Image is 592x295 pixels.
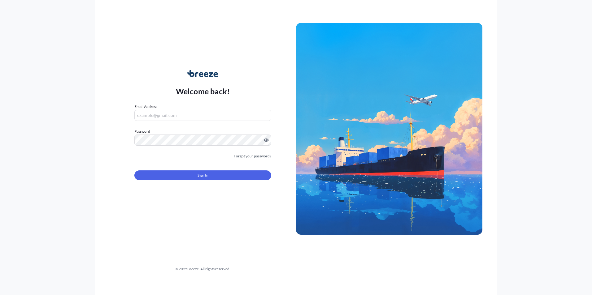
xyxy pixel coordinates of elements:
div: © 2025 Breeze. All rights reserved. [110,266,296,272]
button: Show password [264,138,269,143]
a: Forgot your password? [234,153,271,159]
span: Sign In [198,172,208,178]
label: Password [134,128,271,135]
button: Sign In [134,170,271,180]
p: Welcome back! [176,86,230,96]
img: Ship illustration [296,23,482,234]
input: example@gmail.com [134,110,271,121]
label: Email Address [134,104,157,110]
